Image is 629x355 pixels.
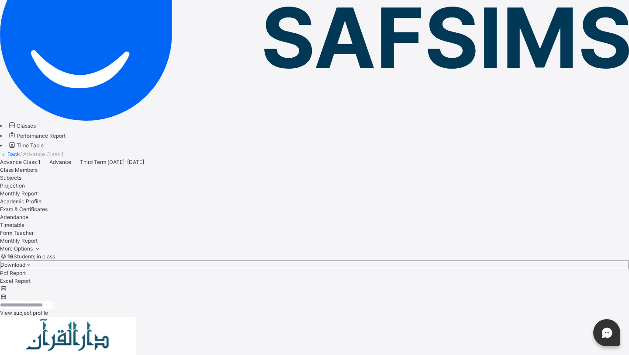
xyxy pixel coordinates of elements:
a: Performance Report [7,132,66,139]
span: Performance Report [17,132,66,139]
b: 16 [7,253,14,260]
span: Time Table [17,142,44,149]
span: Students in class [7,253,55,260]
span: Advance [49,159,71,165]
a: Time Table [7,142,44,149]
span: / Advance Class 1 [20,151,64,157]
span: Download [0,261,25,268]
a: Back [7,151,20,157]
a: Classes [7,122,36,129]
span: Third Term [DATE]-[DATE] [80,159,144,165]
span: Classes [17,122,36,129]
